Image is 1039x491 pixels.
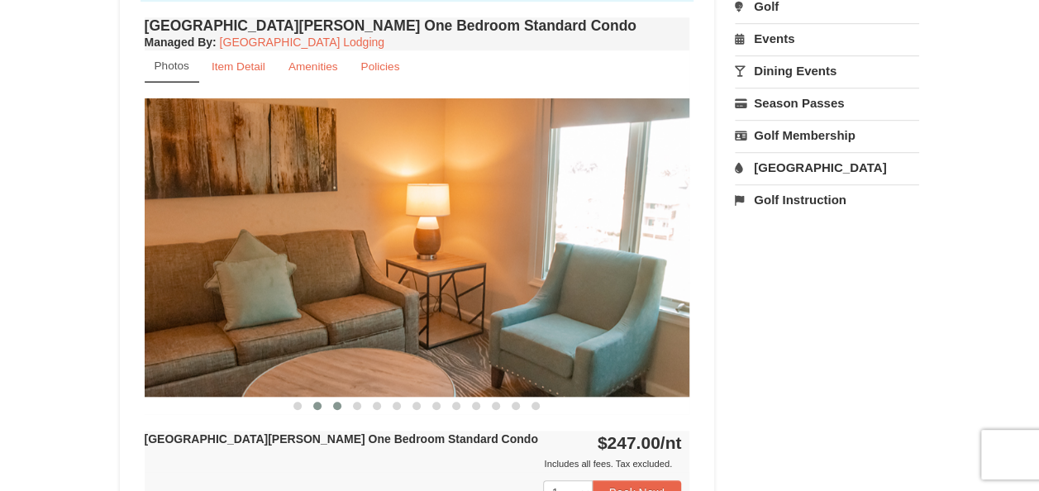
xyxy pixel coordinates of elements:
[212,60,265,73] small: Item Detail
[155,60,189,72] small: Photos
[278,50,349,83] a: Amenities
[735,23,919,54] a: Events
[735,184,919,215] a: Golf Instruction
[145,50,199,83] a: Photos
[598,433,682,452] strong: $247.00
[660,433,682,452] span: /nt
[145,432,538,446] strong: [GEOGRAPHIC_DATA][PERSON_NAME] One Bedroom Standard Condo
[145,17,690,34] h4: [GEOGRAPHIC_DATA][PERSON_NAME] One Bedroom Standard Condo
[735,152,919,183] a: [GEOGRAPHIC_DATA]
[220,36,384,49] a: [GEOGRAPHIC_DATA] Lodging
[145,98,689,397] img: 18876286-190-c668afff.jpg
[735,120,919,150] a: Golf Membership
[735,55,919,86] a: Dining Events
[735,88,919,118] a: Season Passes
[145,36,212,49] span: Managed By
[350,50,410,83] a: Policies
[288,60,338,73] small: Amenities
[145,455,682,472] div: Includes all fees. Tax excluded.
[145,36,217,49] strong: :
[360,60,399,73] small: Policies
[201,50,276,83] a: Item Detail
